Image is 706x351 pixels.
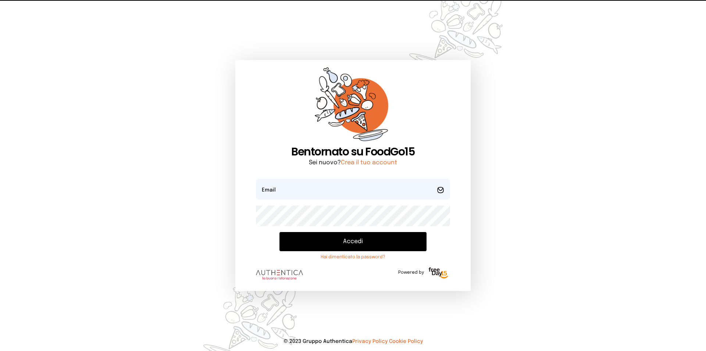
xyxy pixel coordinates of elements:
button: Accedi [279,232,427,251]
a: Crea il tuo account [341,159,397,166]
img: logo.8f33a47.png [256,270,303,280]
img: logo-freeday.3e08031.png [427,266,450,281]
p: Sei nuovo? [256,158,450,167]
p: © 2023 Gruppo Authentica [12,338,694,345]
a: Hai dimenticato la password? [279,254,427,260]
a: Privacy Policy [352,339,388,344]
h1: Bentornato su FoodGo15 [256,145,450,158]
img: sticker-orange.65babaf.png [315,67,391,145]
a: Cookie Policy [389,339,423,344]
span: Powered by [398,270,424,275]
